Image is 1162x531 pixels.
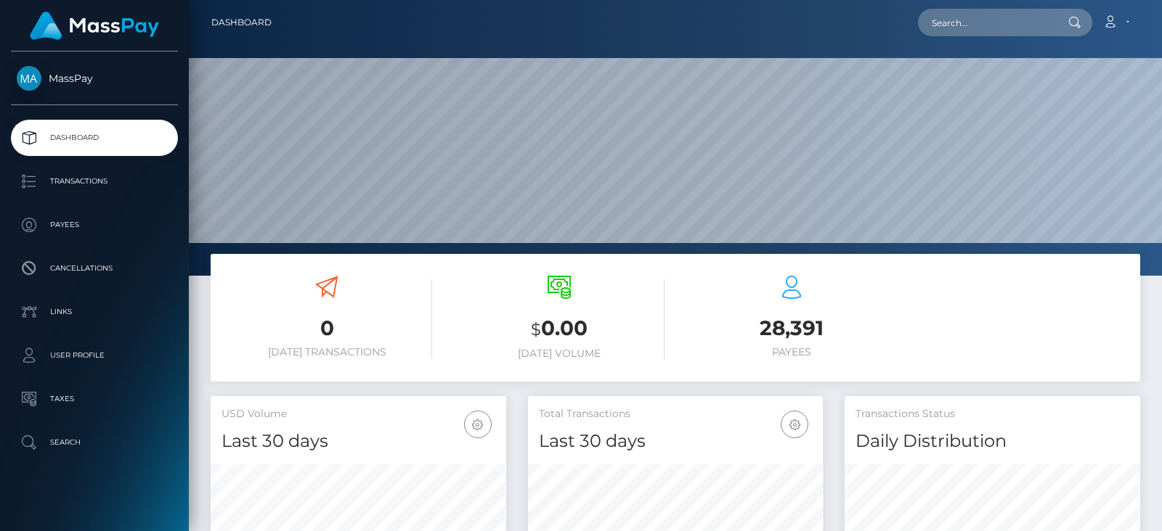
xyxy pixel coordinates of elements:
[531,319,541,339] small: $
[17,258,172,279] p: Cancellations
[539,429,813,454] h4: Last 30 days
[918,9,1055,36] input: Search...
[11,163,178,199] a: Transactions
[11,120,178,156] a: Dashboard
[222,429,495,454] h4: Last 30 days
[17,127,172,149] p: Dashboard
[17,214,172,236] p: Payees
[454,347,665,360] h6: [DATE] Volume
[11,294,178,330] a: Links
[856,407,1129,421] h5: Transactions Status
[11,207,178,243] a: Payees
[11,72,178,85] span: MassPay
[30,12,159,40] img: MassPay Logo
[17,66,41,91] img: MassPay
[856,429,1129,454] h4: Daily Distribution
[17,388,172,410] p: Taxes
[11,250,178,287] a: Cancellations
[539,407,813,421] h5: Total Transactions
[686,346,897,358] h6: Payees
[211,7,272,38] a: Dashboard
[17,301,172,323] p: Links
[222,314,432,342] h3: 0
[686,314,897,342] h3: 28,391
[11,424,178,461] a: Search
[454,314,665,344] h3: 0.00
[17,345,172,366] p: User Profile
[11,381,178,417] a: Taxes
[17,432,172,453] p: Search
[222,346,432,358] h6: [DATE] Transactions
[222,407,495,421] h5: USD Volume
[11,337,178,374] a: User Profile
[17,170,172,192] p: Transactions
